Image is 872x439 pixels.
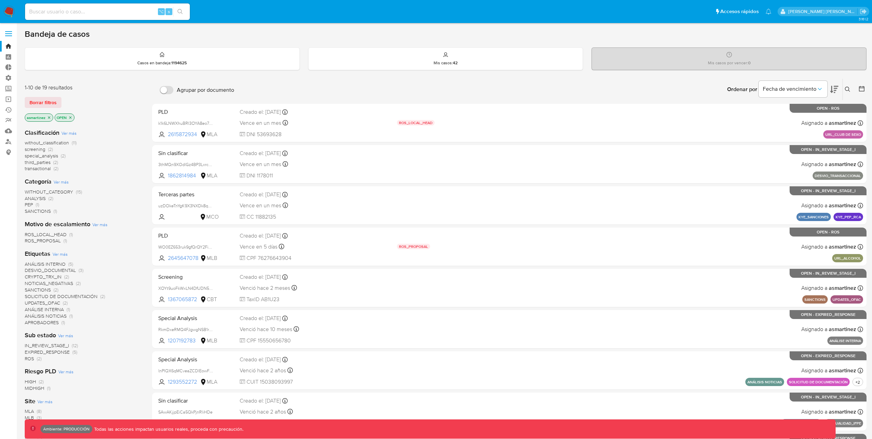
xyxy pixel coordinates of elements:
[788,8,858,15] p: leidy.martinez@mercadolibre.com.co
[43,428,90,430] p: Ambiente: PRODUCCIÓN
[159,8,164,15] span: ⌥
[92,426,243,432] p: Todas las acciones impactan usuarios reales, proceda con precaución.
[860,8,867,15] a: Salir
[766,9,771,14] a: Notificaciones
[173,7,187,17] button: search-icon
[25,7,190,16] input: Buscar usuario o caso...
[720,8,759,15] span: Accesos rápidos
[168,8,170,15] span: s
